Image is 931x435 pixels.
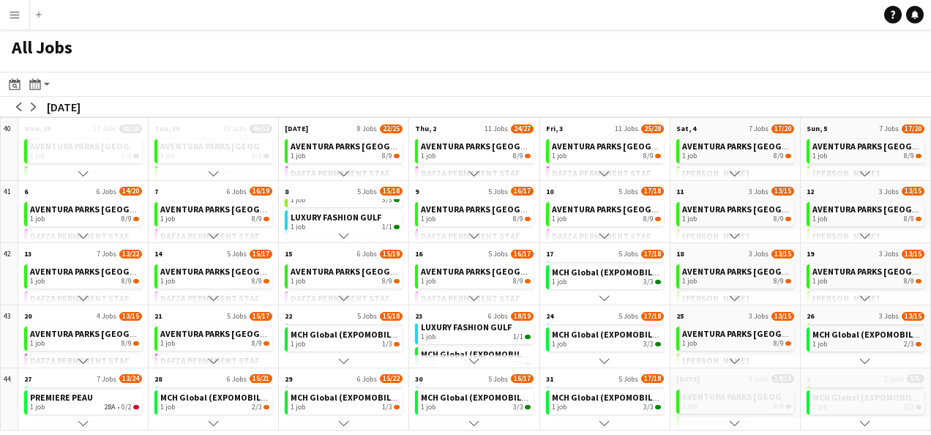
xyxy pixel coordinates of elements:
[291,390,400,412] a: MCH Global (EXPOMOBILIA MCH GLOBAL ME LIVE MARKETING LLC)1 job1/3
[121,215,132,223] span: 8/9
[879,187,899,196] span: 3 Jobs
[263,341,269,346] span: 8/9
[546,187,553,196] span: 10
[121,277,132,286] span: 8/9
[774,402,784,411] span: 8/9
[904,403,914,412] span: 2/3
[812,215,827,223] span: 1 job
[785,404,791,409] span: 8/9
[643,403,654,412] span: 3/3
[154,374,162,384] span: 28
[785,217,791,221] span: 8/9
[291,196,305,204] span: 1 job
[415,124,436,133] span: Thu, 2
[160,327,269,348] a: AVENTURA PARKS [GEOGRAPHIC_DATA]1 job8/9
[676,374,700,384] span: [DATE]
[154,187,158,196] span: 7
[160,139,269,160] a: AVENTURA PARKS [GEOGRAPHIC_DATA]1 job3/3
[525,217,531,221] span: 8/9
[357,249,377,259] span: 6 Jobs
[380,187,403,196] span: 15/18
[291,210,400,231] a: LUXURY FASHION GULF1 job1/1
[154,311,162,321] span: 21
[682,215,697,223] span: 1 job
[291,223,305,231] span: 1 job
[24,187,28,196] span: 6
[382,223,392,231] span: 1/1
[97,187,116,196] span: 6 Jobs
[552,329,815,340] span: MCH Global (EXPOMOBILIA MCH GLOBAL ME LIVE MARKETING LLC)
[879,124,899,133] span: 7 Jobs
[227,249,247,259] span: 5 Jobs
[30,141,188,152] span: AVENTURA PARKS DUBAI
[513,403,523,412] span: 3/3
[160,339,175,348] span: 1 job
[546,374,553,384] span: 31
[223,124,247,133] span: 19 Jobs
[682,277,697,286] span: 1 job
[421,266,579,277] span: AVENTURA PARKS DUBAI
[618,187,638,196] span: 5 Jobs
[119,374,142,383] span: 13/24
[1,368,18,431] div: 44
[916,342,921,346] span: 2/3
[227,311,247,321] span: 5 Jobs
[641,250,664,259] span: 17/18
[1,305,18,368] div: 43
[749,374,769,384] span: 3 Jobs
[382,340,392,349] span: 1/3
[488,187,508,196] span: 5 Jobs
[774,339,784,348] span: 8/9
[119,312,142,321] span: 13/15
[904,152,914,160] span: 8/9
[30,327,139,348] a: AVENTURA PARKS [GEOGRAPHIC_DATA]1 job8/9
[916,154,921,158] span: 8/9
[30,403,139,412] div: •
[160,277,175,286] span: 1 job
[421,152,435,160] span: 1 job
[643,278,654,286] span: 3/3
[30,139,139,160] a: AVENTURA PARKS [GEOGRAPHIC_DATA]1 job3/3
[24,311,31,321] span: 20
[807,374,810,384] span: 2
[380,312,403,321] span: 15/18
[546,249,553,259] span: 17
[252,277,262,286] span: 8/9
[357,124,377,133] span: 8 Jobs
[421,332,435,341] span: 1 job
[415,187,419,196] span: 9
[119,250,142,259] span: 13/22
[291,277,305,286] span: 1 job
[682,402,697,411] span: 1 job
[47,100,81,114] div: [DATE]
[291,403,305,412] span: 1 job
[785,279,791,283] span: 8/9
[771,250,794,259] span: 13/15
[643,340,654,349] span: 3/3
[513,215,523,223] span: 8/9
[30,152,45,160] span: 1 job
[655,342,661,346] span: 3/3
[513,332,523,341] span: 1/1
[291,392,553,403] span: MCH Global (EXPOMOBILIA MCH GLOBAL ME LIVE MARKETING LLC)
[250,312,272,321] span: 15/17
[263,154,269,158] span: 3/3
[916,405,921,409] span: 2/3
[121,403,132,412] span: 0/2
[357,311,377,321] span: 5 Jobs
[641,312,664,321] span: 17/18
[812,403,827,412] span: 1 job
[641,187,664,196] span: 17/18
[394,198,400,202] span: 3/3
[902,312,924,321] span: 13/15
[643,215,654,223] span: 8/9
[552,152,567,160] span: 1 job
[771,312,794,321] span: 13/15
[552,340,567,349] span: 1 job
[552,141,710,152] span: AVENTURA PARKS DUBAI
[421,390,530,412] a: MCH Global (EXPOMOBILIA MCH GLOBAL ME LIVE MARKETING LLC)1 job3/3
[160,266,318,277] span: AVENTURA PARKS DUBAI
[30,215,45,223] span: 1 job
[291,152,305,160] span: 1 job
[682,152,697,160] span: 1 job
